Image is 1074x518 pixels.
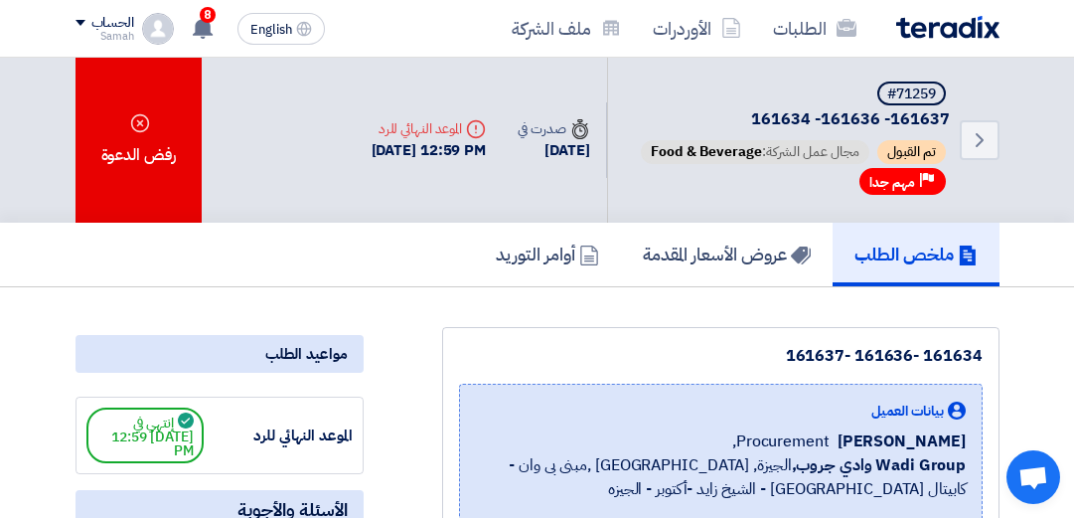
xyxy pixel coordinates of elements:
[643,243,811,265] h5: عروض الأسعار المقدمة
[877,140,946,164] span: تم القبول
[204,425,353,447] div: الموعد النهائي للرد
[76,31,134,42] div: Samah
[792,453,966,477] b: Wadi Group وادي جروب,
[142,13,174,45] img: profile_test.png
[651,141,762,162] span: Food & Beverage
[632,109,950,130] span: 161634 -161636 -161637
[76,58,202,223] div: رفض الدعوة
[637,5,757,52] a: الأوردرات
[250,23,292,37] span: English
[476,453,966,501] span: الجيزة, [GEOGRAPHIC_DATA] ,مبنى بى وان - كابيتال [GEOGRAPHIC_DATA] - الشيخ زايد -أكتوبر - الجيزه
[237,13,325,45] button: English
[838,430,966,453] span: [PERSON_NAME]
[474,223,621,286] a: أوامر التوريد
[518,118,589,139] div: صدرت في
[459,344,983,368] div: 161634 -161636 -161637
[732,430,830,453] span: Procurement,
[372,139,487,162] div: [DATE] 12:59 PM
[372,118,487,139] div: الموعد النهائي للرد
[896,16,999,39] img: Teradix logo
[632,82,950,130] h5: 161634 -161636 -161637
[871,401,944,422] span: بيانات العميل
[621,223,833,286] a: عروض الأسعار المقدمة
[833,223,999,286] a: ملخص الطلب
[518,139,589,162] div: [DATE]
[757,5,872,52] a: الطلبات
[91,15,134,32] div: الحساب
[200,7,216,23] span: 8
[1006,450,1060,504] div: Open chat
[641,140,869,164] span: مجال عمل الشركة:
[496,5,637,52] a: ملف الشركة
[869,173,915,192] span: مهم جدا
[86,408,204,463] span: إنتهي في [DATE] 12:59 PM
[854,243,978,265] h5: ملخص الطلب
[76,335,364,373] div: مواعيد الطلب
[887,87,936,101] div: #71259
[496,243,599,265] h5: أوامر التوريد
